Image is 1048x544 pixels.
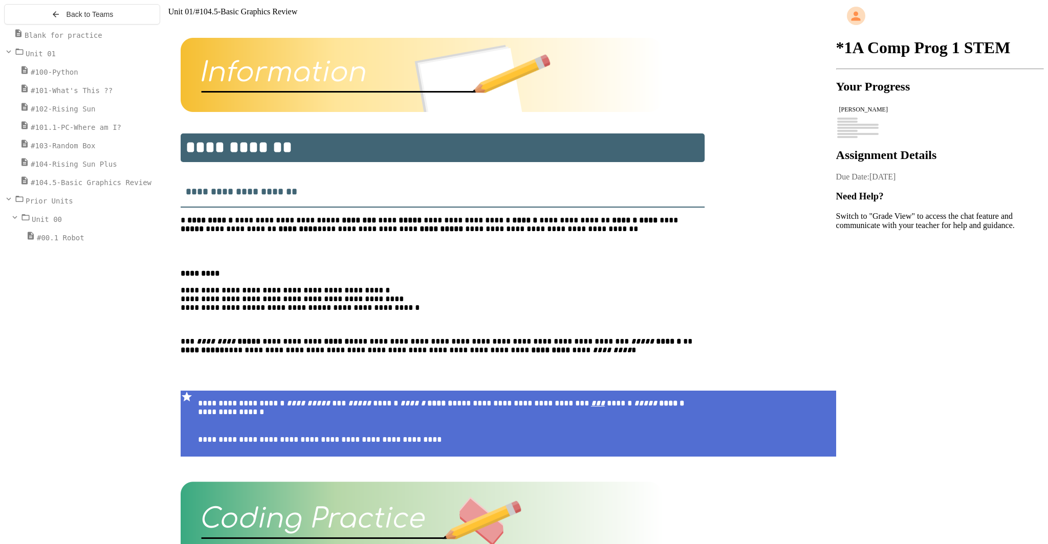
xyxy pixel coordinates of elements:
[67,10,114,18] span: Back to Teams
[836,148,1044,162] h2: Assignment Details
[26,197,73,205] span: Prior Units
[26,50,56,58] span: Unit 01
[836,172,869,181] span: Due Date:
[31,142,95,150] span: #103-Random Box
[193,7,195,16] span: /
[836,191,1044,202] h3: Need Help?
[25,31,102,39] span: Blank for practice
[869,172,896,181] span: [DATE]
[4,4,160,25] button: Back to Teams
[31,86,113,95] span: #101-What's This ??
[195,7,298,16] span: #104.5-Basic Graphics Review
[31,123,121,131] span: #101.1-PC-Where am I?
[31,68,78,76] span: #100-Python
[836,4,1044,28] div: My Account
[31,105,95,113] span: #102-Rising Sun
[836,80,1044,94] h2: Your Progress
[31,160,117,168] span: #104-Rising Sun Plus
[32,215,62,223] span: Unit 00
[839,106,1041,114] div: [PERSON_NAME]
[836,38,1044,57] h1: *1A Comp Prog 1 STEM
[37,234,84,242] span: #00.1 Robot
[168,7,193,16] span: Unit 01
[836,212,1044,230] p: Switch to "Grade View" to access the chat feature and communicate with your teacher for help and ...
[31,178,151,187] span: #104.5-Basic Graphics Review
